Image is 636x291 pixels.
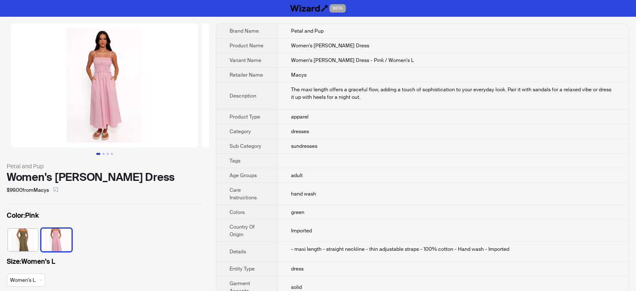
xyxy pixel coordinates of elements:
[291,86,616,101] div: The maxi length offers a graceful flow, adding a touch of sophistication to your everyday look. P...
[230,209,245,216] span: Colors
[8,228,38,250] label: available
[7,211,25,220] span: Color :
[329,4,346,13] span: BETA
[202,23,389,147] img: Women's Nigella Maxi Dress Women's Nigella Maxi Dress - Pink / Women's L image 2
[291,128,309,135] span: dresses
[7,257,21,266] span: Size :
[291,284,302,291] span: solid
[8,229,38,251] img: Olive green
[7,257,202,267] label: Women's L
[291,57,414,64] span: Women's [PERSON_NAME] Dress - Pink / Women's L
[230,265,255,272] span: Entity Type
[111,153,113,155] button: Go to slide 4
[107,153,109,155] button: Go to slide 3
[291,245,616,253] div: - maxi length - straight neckline - thin adjustable straps - 100% cotton - Hand wash - Imported
[230,157,240,164] span: Tags
[291,28,324,34] span: Petal and Pup
[291,265,304,272] span: dress
[41,229,72,251] img: Pink
[7,162,202,171] div: Petal and Pup
[291,191,316,197] span: hand wash
[291,42,369,49] span: Women's [PERSON_NAME] Dress
[230,42,263,49] span: Product Name
[230,128,251,135] span: Category
[7,171,202,183] div: Women's [PERSON_NAME] Dress
[11,23,198,147] img: Women's Nigella Maxi Dress Women's Nigella Maxi Dress - Pink / Women's L image 1
[230,187,257,201] span: Care Instructions
[96,153,100,155] button: Go to slide 1
[230,93,256,99] span: Description
[230,143,261,149] span: Sub Category
[230,248,246,255] span: Details
[53,187,58,192] span: select
[10,274,42,286] span: Women's L
[291,72,307,78] span: Macys
[41,228,72,250] label: available
[7,183,202,197] div: $99.00 from Macys
[230,113,260,120] span: Product Type
[7,211,202,221] label: Pink
[230,224,255,238] span: Country Of Origin
[230,28,259,34] span: Brand Name
[230,57,261,64] span: Variant Name
[291,209,304,216] span: green
[230,72,263,78] span: Retailer Name
[102,153,105,155] button: Go to slide 2
[230,172,257,179] span: Age Groups
[291,113,309,120] span: apparel
[291,227,312,234] span: Imported
[291,172,303,179] span: adult
[291,143,317,149] span: sundresses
